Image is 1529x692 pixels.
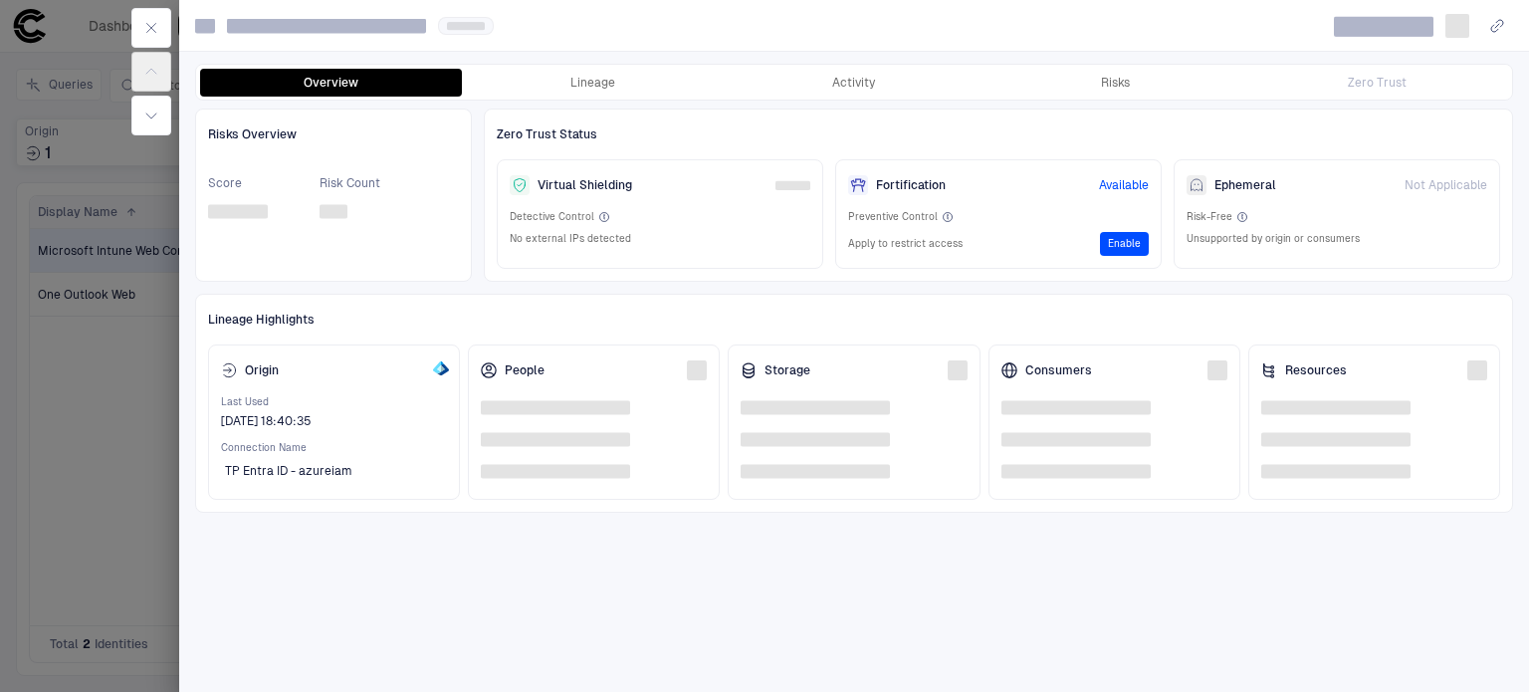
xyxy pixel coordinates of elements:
div: Storage [741,362,810,378]
span: Risk-Free [1187,210,1232,224]
span: Last Used [221,395,447,409]
button: Overview [200,69,462,97]
div: Risks Overview [208,121,459,147]
span: Risk Count [320,175,380,191]
div: Entra ID [431,360,447,376]
button: Activity [724,69,985,97]
span: Apply to restrict access [848,237,963,251]
span: Preventive Control [848,210,938,224]
div: Lineage Highlights [208,307,1500,333]
span: Virtual Shielding [538,177,632,193]
span: No external IPs detected [510,232,631,246]
div: 9/2/2025 15:40:35 (GMT+00:00 UTC) [221,413,312,429]
div: Zero Trust [1348,75,1407,91]
span: Fortification [876,177,946,193]
div: Risks [1101,75,1130,91]
span: Unsupported by origin or consumers [1187,232,1360,246]
div: People [481,362,545,378]
span: [DATE] 18:40:35 [221,413,312,429]
button: Enable [1100,232,1149,256]
span: Ephemeral [1214,177,1276,193]
span: TP Entra ID - azureiam [225,463,352,479]
button: Lineage [462,69,724,97]
div: Resources [1261,362,1347,378]
span: Connection Name [221,441,447,455]
span: Score [208,175,268,191]
span: Not Applicable [1405,177,1487,193]
div: Consumers [1001,362,1092,378]
span: Available [1099,177,1149,193]
button: TP Entra ID - azureiam [221,455,380,487]
div: Zero Trust Status [497,121,1500,147]
div: Origin [221,362,279,378]
span: Detective Control [510,210,594,224]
